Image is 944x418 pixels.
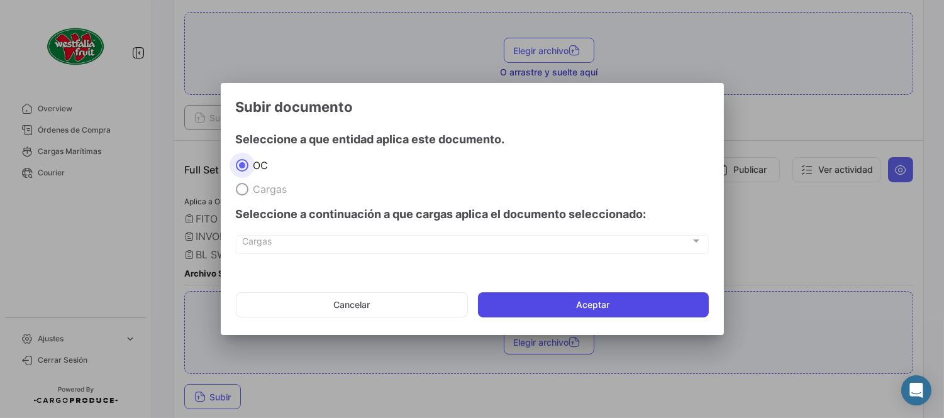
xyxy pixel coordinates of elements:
[248,183,287,195] span: Cargas
[236,292,468,317] button: Cancelar
[236,131,709,148] h4: Seleccione a que entidad aplica este documento.
[236,206,709,223] h4: Seleccione a continuación a que cargas aplica el documento seleccionado:
[248,159,269,172] span: OC
[478,292,709,317] button: Aceptar
[901,375,931,405] div: Open Intercom Messenger
[236,98,709,116] h3: Subir documento
[242,238,691,249] span: Cargas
